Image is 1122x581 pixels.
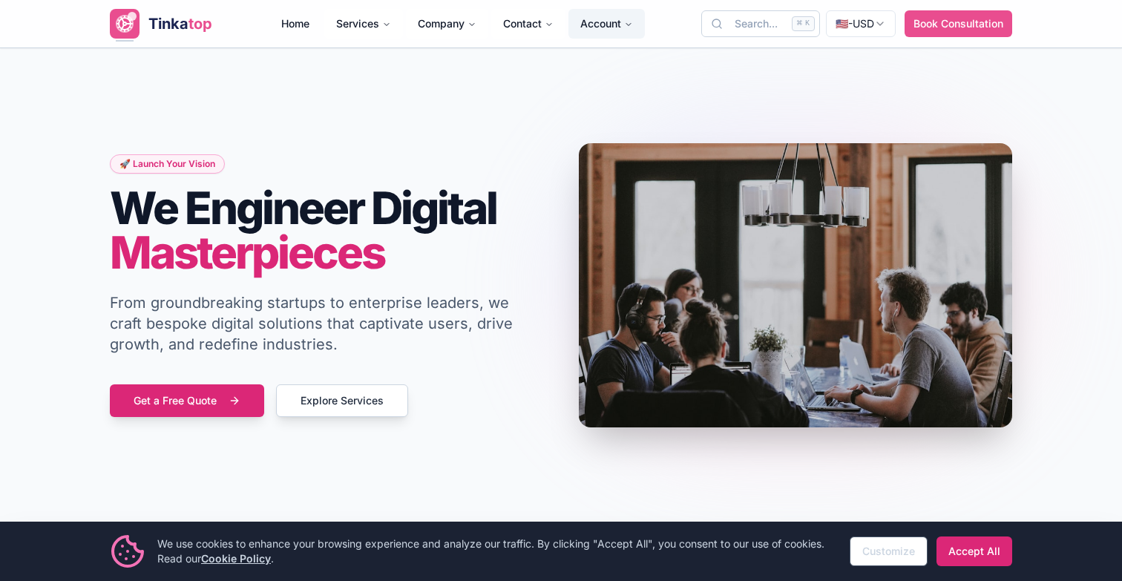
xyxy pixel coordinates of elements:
button: Get a Free Quote [110,384,264,417]
span: top [188,15,212,33]
button: Book Consultation [905,10,1012,37]
button: Company [406,9,488,39]
button: Accept All [936,536,1012,566]
a: Home [269,9,321,39]
p: We use cookies to enhance your browsing experience and analyze our traffic. By clicking "Accept A... [157,536,838,566]
button: Contact [491,9,565,39]
a: Home [269,16,321,30]
button: Account [568,9,645,39]
img: Team collaborating on a digital project [579,143,1012,427]
button: Explore Services [276,384,408,417]
a: Tinkatop [110,9,212,39]
button: Services [324,9,403,39]
a: Customize [850,536,928,566]
a: Cookie Policy [201,552,271,565]
span: Tinka [148,15,188,33]
button: Search...⌘K [701,10,820,37]
span: Search... [735,16,778,31]
p: From groundbreaking startups to enterprise leaders, we craft bespoke digital solutions that capti... [110,292,537,355]
h1: We Engineer Digital [110,186,543,275]
span: Masterpieces [110,226,384,279]
nav: Main [269,9,645,39]
div: 🚀 Launch Your Vision [110,154,225,174]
